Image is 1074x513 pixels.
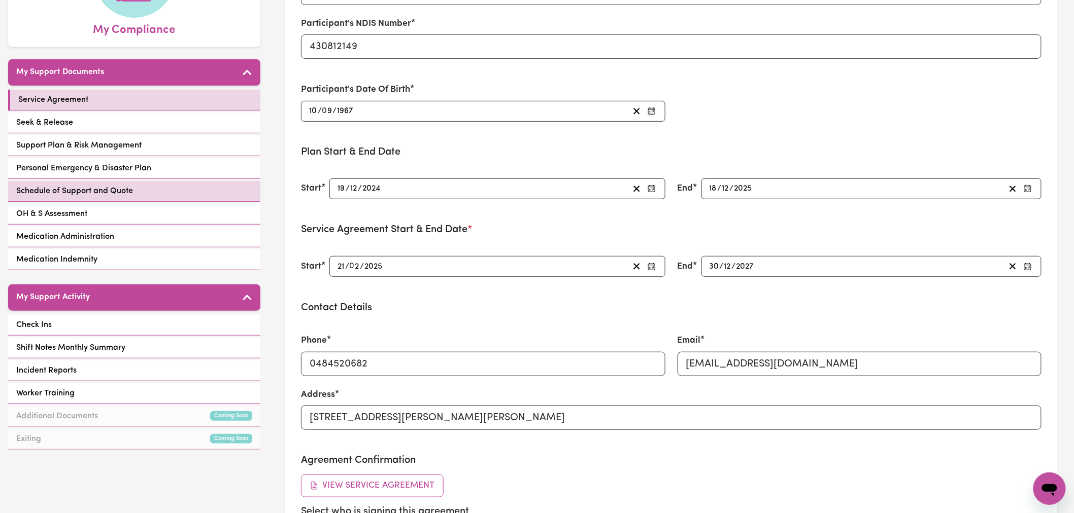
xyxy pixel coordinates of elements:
[16,410,98,422] span: Additional Documents
[678,334,701,347] label: Email
[350,260,360,273] input: --
[8,338,260,358] a: Shift Notes Monthly Summary
[8,406,260,427] a: Additional DocumentsComing Soon
[709,260,720,273] input: --
[301,474,444,497] button: View Service Agreement
[8,383,260,404] a: Worker Training
[730,184,734,193] span: /
[8,227,260,247] a: Medication Administration
[322,104,332,118] input: --
[301,146,1042,158] h3: Plan Start & End Date
[16,185,133,197] span: Schedule of Support and Quote
[332,106,337,116] span: /
[16,364,77,377] span: Incident Reports
[8,429,260,450] a: ExitingComing Soon
[16,67,104,77] h5: My Support Documents
[724,260,732,273] input: --
[16,231,114,243] span: Medication Administration
[358,184,362,193] span: /
[709,182,718,196] input: --
[337,182,346,196] input: --
[736,260,755,273] input: ----
[8,181,260,202] a: Schedule of Support and Quote
[349,263,354,271] span: 0
[210,411,252,421] small: Coming Soon
[732,262,736,271] span: /
[8,90,260,111] a: Service Agreement
[8,284,260,311] button: My Support Activity
[346,184,350,193] span: /
[301,334,327,347] label: Phone
[734,182,753,196] input: ----
[722,182,730,196] input: --
[364,260,383,273] input: ----
[301,388,335,401] label: Address
[362,182,382,196] input: ----
[8,204,260,225] a: OH & S Assessment
[16,342,125,354] span: Shift Notes Monthly Summary
[301,260,321,273] label: Start
[16,319,52,331] span: Check Ins
[350,182,358,196] input: --
[301,182,321,195] label: Start
[16,292,90,302] h5: My Support Activity
[720,262,724,271] span: /
[8,135,260,156] a: Support Plan & Risk Management
[16,433,41,445] span: Exiting
[210,434,252,444] small: Coming Soon
[93,18,176,39] span: My Compliance
[16,162,151,174] span: Personal Emergency & Disaster Plan
[16,117,73,129] span: Seek & Release
[678,260,693,273] label: End
[16,253,97,266] span: Medication Indemnity
[8,158,260,179] a: Personal Emergency & Disaster Plan
[345,262,349,271] span: /
[8,360,260,381] a: Incident Reports
[1033,472,1066,505] iframe: Button to launch messaging window
[301,454,1042,466] h3: Agreement Confirmation
[16,139,142,152] span: Support Plan & Risk Management
[8,249,260,270] a: Medication Indemnity
[318,106,322,116] span: /
[301,302,1042,314] h3: Contact Details
[301,17,411,30] label: Participant's NDIS Number
[16,387,75,399] span: Worker Training
[8,315,260,336] a: Check Ins
[8,113,260,133] a: Seek & Release
[18,94,88,106] span: Service Agreement
[8,59,260,86] button: My Support Documents
[301,83,410,96] label: Participant's Date Of Birth
[16,208,87,220] span: OH & S Assessment
[678,182,693,195] label: End
[309,104,318,118] input: --
[322,107,327,115] span: 0
[337,260,345,273] input: --
[360,262,364,271] span: /
[337,104,354,118] input: ----
[301,224,1042,236] h3: Service Agreement Start & End Date
[718,184,722,193] span: /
